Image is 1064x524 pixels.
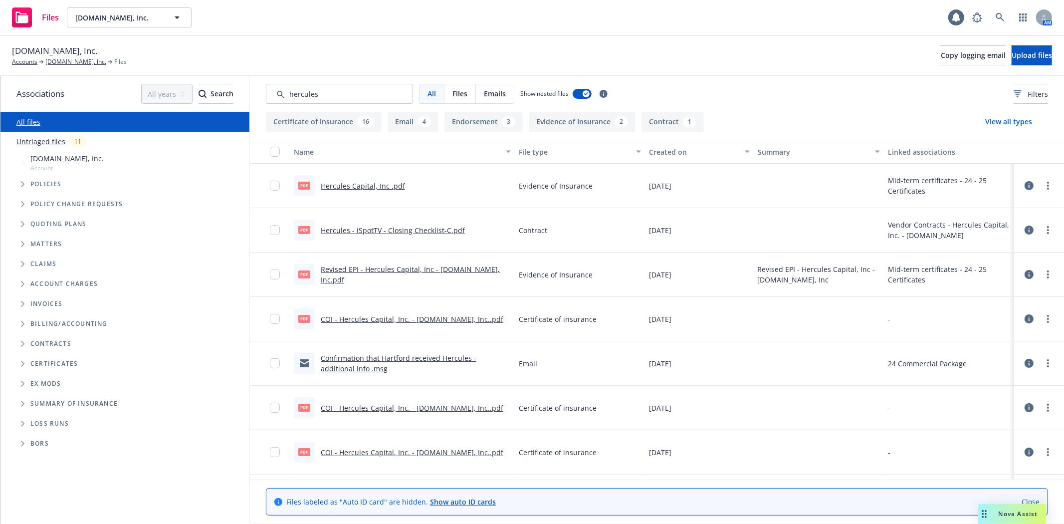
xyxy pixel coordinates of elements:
[30,321,108,327] span: Billing/Accounting
[270,358,280,368] input: Toggle Row Selected
[30,261,56,267] span: Claims
[1042,446,1054,458] a: more
[990,7,1010,27] a: Search
[321,403,503,413] a: COI - Hercules Capital, Inc. - [DOMAIN_NAME], Inc..pdf
[321,181,405,191] a: Hercules Capital, Inc .pdf
[42,13,59,21] span: Files
[444,112,523,132] button: Endorsement
[30,301,63,307] span: Invoices
[1042,224,1054,236] a: more
[30,164,104,172] span: Account
[888,314,890,324] div: -
[30,401,118,407] span: Summary of insurance
[519,147,630,157] div: File type
[758,264,880,285] span: Revised EPI - Hercules Capital, Inc - [DOMAIN_NAME], Inc
[683,116,696,127] div: 1
[321,353,476,373] a: Confirmation that Hartford received Hercules - additional info .msg
[12,57,37,66] a: Accounts
[999,510,1038,518] span: Nova Assist
[45,57,106,66] a: [DOMAIN_NAME], Inc.
[16,136,65,147] a: Untriaged files
[286,497,496,507] span: Files labeled as "Auto ID card" are hidden.
[30,421,69,427] span: Loss Runs
[388,112,438,132] button: Email
[888,358,967,369] div: 24 Commercial Package
[298,448,310,456] span: pdf
[519,314,597,324] span: Certificate of insurance
[452,88,467,99] span: Files
[266,84,413,104] input: Search by keyword...
[529,112,636,132] button: Evidence of Insurance
[758,147,869,157] div: Summary
[418,116,431,127] div: 4
[649,225,671,236] span: [DATE]
[294,147,500,157] div: Name
[1012,45,1052,65] button: Upload files
[298,315,310,322] span: pdf
[1042,402,1054,414] a: more
[321,226,465,235] a: Hercules - iSpotTV - Closing Checklist-C.pdf
[199,90,207,98] svg: Search
[649,269,671,280] span: [DATE]
[978,504,991,524] div: Drag to move
[615,116,628,127] div: 2
[30,181,62,187] span: Policies
[1042,313,1054,325] a: more
[30,361,78,367] span: Certificates
[321,314,503,324] a: COI - Hercules Capital, Inc. - [DOMAIN_NAME], Inc..pdf
[199,84,233,103] div: Search
[649,181,671,191] span: [DATE]
[1042,357,1054,369] a: more
[270,269,280,279] input: Toggle Row Selected
[641,112,704,132] button: Contract
[754,140,884,164] button: Summary
[30,281,98,287] span: Account charges
[30,221,87,227] span: Quoting plans
[941,50,1006,60] span: Copy logging email
[967,7,987,27] a: Report a Bug
[430,497,496,507] a: Show auto ID cards
[270,403,280,413] input: Toggle Row Selected
[270,225,280,235] input: Toggle Row Selected
[30,241,62,247] span: Matters
[888,175,1010,196] div: Mid-term certificates - 24 - 25 Certificates
[1013,7,1033,27] a: Switch app
[30,201,123,207] span: Policy change requests
[114,57,127,66] span: Files
[298,182,310,189] span: pdf
[0,314,249,454] div: Folder Tree Example
[357,116,374,127] div: 16
[649,358,671,369] span: [DATE]
[30,441,49,447] span: BORs
[1028,89,1048,99] span: Filters
[519,447,597,458] span: Certificate of insurance
[1014,84,1048,104] button: Filters
[884,140,1014,164] button: Linked associations
[427,88,436,99] span: All
[649,314,671,324] span: [DATE]
[1042,268,1054,280] a: more
[941,45,1006,65] button: Copy logging email
[321,448,503,457] a: COI - Hercules Capital, Inc. - [DOMAIN_NAME], Inc..pdf
[502,116,515,127] div: 3
[1012,50,1052,60] span: Upload files
[298,404,310,411] span: pdf
[270,314,280,324] input: Toggle Row Selected
[270,447,280,457] input: Toggle Row Selected
[519,403,597,413] span: Certificate of insurance
[888,264,1010,285] div: Mid-term certificates - 24 - 25 Certificates
[519,358,537,369] span: Email
[888,403,890,413] div: -
[67,7,192,27] button: [DOMAIN_NAME], Inc.
[69,136,86,147] div: 11
[519,269,593,280] span: Evidence of Insurance
[0,151,249,314] div: Tree Example
[290,140,515,164] button: Name
[1022,497,1040,507] a: Close
[515,140,645,164] button: File type
[12,44,97,57] span: [DOMAIN_NAME], Inc.
[519,225,547,236] span: Contract
[270,147,280,157] input: Select all
[649,447,671,458] span: [DATE]
[888,220,1010,241] div: Vendor Contracts - Hercules Capital, Inc. - [DOMAIN_NAME]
